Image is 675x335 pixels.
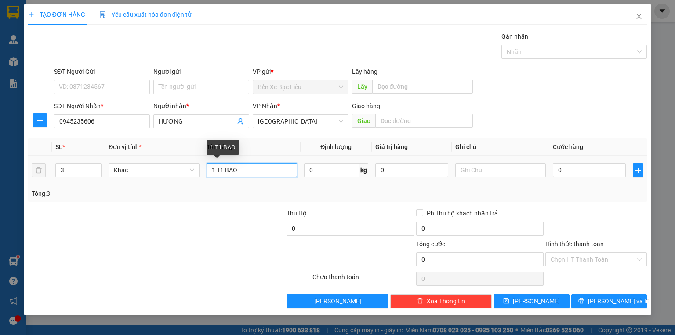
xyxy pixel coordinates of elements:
span: Phí thu hộ khách nhận trả [423,208,501,218]
b: Nhà Xe Hà My [51,6,117,17]
span: Giao hàng [352,102,380,109]
span: [PERSON_NAME] [513,296,560,306]
div: VP gửi [253,67,348,76]
span: Xóa Thông tin [427,296,465,306]
span: Yêu cầu xuất hóa đơn điện tử [99,11,192,18]
div: SĐT Người Gửi [54,67,150,76]
span: delete [417,298,423,305]
span: Bến Xe Bạc Liêu [258,80,343,94]
span: Tổng cước [416,240,445,248]
span: Lấy hàng [352,68,377,75]
div: Chưa thanh toán [312,272,415,288]
span: plus [633,167,643,174]
span: Lấy [352,80,372,94]
button: plus [633,163,643,177]
div: Người gửi [153,67,249,76]
th: Ghi chú [452,138,549,156]
button: Close [627,4,651,29]
span: user-add [237,118,244,125]
span: VP Nhận [253,102,277,109]
label: Hình thức thanh toán [545,240,604,248]
span: Giao [352,114,375,128]
span: Cước hàng [553,143,583,150]
span: SL [55,143,62,150]
input: Ghi Chú [455,163,546,177]
input: Dọc đường [372,80,473,94]
input: Dọc đường [375,114,473,128]
button: plus [33,113,47,127]
div: Tổng: 3 [32,189,261,198]
button: deleteXóa Thông tin [390,294,492,308]
label: Gán nhãn [501,33,528,40]
span: Định lượng [320,143,352,150]
span: plus [33,117,47,124]
span: Thu Hộ [287,210,307,217]
div: SĐT Người Nhận [54,101,150,111]
div: 1 T1 BAO [207,140,239,155]
div: Người nhận [153,101,249,111]
span: kg [359,163,368,177]
button: save[PERSON_NAME] [494,294,570,308]
span: plus [28,11,34,18]
span: [PERSON_NAME] và In [588,296,650,306]
span: TẠO ĐƠN HÀNG [28,11,85,18]
span: Khác [114,164,194,177]
span: phone [51,32,58,39]
input: 0 [375,163,448,177]
span: [PERSON_NAME] [314,296,361,306]
span: close [635,13,642,20]
button: delete [32,163,46,177]
b: GỬI : Bến Xe Bạc Liêu [4,55,122,69]
span: save [503,298,509,305]
li: 995 [PERSON_NAME] [4,19,167,30]
span: environment [51,21,58,28]
span: Đơn vị tính [109,143,142,150]
button: printer[PERSON_NAME] và In [571,294,647,308]
input: VD: Bàn, Ghế [207,163,297,177]
button: [PERSON_NAME] [287,294,388,308]
span: printer [578,298,584,305]
img: icon [99,11,106,18]
span: Sài Gòn [258,115,343,128]
li: 0946 508 595 [4,30,167,41]
span: Giá trị hàng [375,143,408,150]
